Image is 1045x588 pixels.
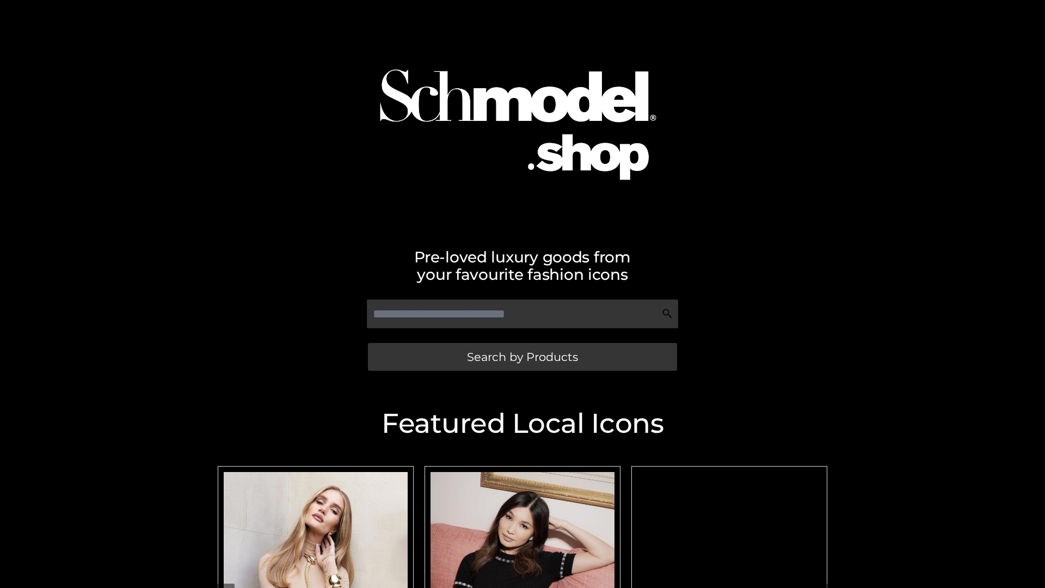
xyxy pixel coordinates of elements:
[662,308,673,319] img: Search Icon
[212,248,833,283] h2: Pre-loved luxury goods from your favourite fashion icons
[212,410,833,437] h2: Featured Local Icons​
[467,351,578,363] span: Search by Products
[368,343,677,371] a: Search by Products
